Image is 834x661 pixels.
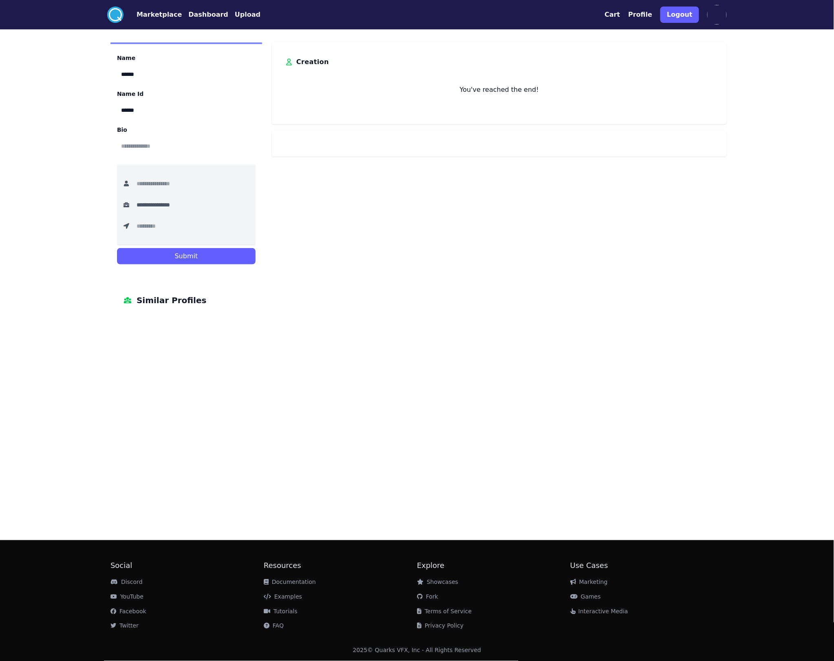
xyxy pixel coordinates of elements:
button: Logout [660,7,699,23]
h2: Use Cases [570,560,724,571]
a: Privacy Policy [417,623,463,629]
a: Marketing [570,579,608,585]
div: 2025 © Quarks VFX, Inc - All Rights Reserved [353,646,481,654]
a: Twitter [110,623,139,629]
a: Tutorials [264,608,298,614]
h2: Explore [417,560,570,571]
a: Documentation [264,579,316,585]
span: Similar Profiles [137,294,207,307]
a: FAQ [264,623,284,629]
button: Upload [235,10,260,20]
a: Discord [110,579,143,585]
a: Upload [228,10,260,20]
a: Examples [264,593,302,600]
button: Profile [629,10,653,20]
a: Showcases [417,579,458,585]
a: Interactive Media [570,608,628,614]
label: Bio [117,126,256,134]
label: Name Id [117,90,256,98]
a: Games [570,593,601,600]
a: Fork [417,593,438,600]
a: Facebook [110,608,146,614]
img: profile [707,5,727,24]
label: Name [117,54,256,62]
h2: Resources [264,560,417,571]
button: Cart [605,10,620,20]
p: You've reached the end! [285,85,714,95]
a: YouTube [110,593,143,600]
button: Marketplace [137,10,182,20]
a: Terms of Service [417,608,472,614]
h3: Creation [296,55,329,69]
button: Submit [117,248,256,264]
a: Marketplace [124,10,182,20]
a: Logout [660,3,699,26]
h2: Social [110,560,264,571]
button: Dashboard [188,10,228,20]
a: Dashboard [182,10,228,20]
